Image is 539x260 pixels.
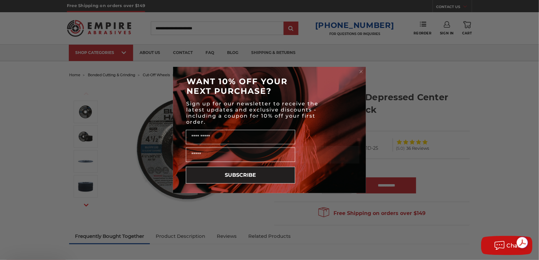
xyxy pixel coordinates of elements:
input: Email [186,148,295,162]
span: WANT 10% OFF YOUR NEXT PURCHASE? [187,76,288,96]
button: Chat [481,236,533,255]
span: Sign up for our newsletter to receive the latest updates and exclusive discounts - including a co... [186,101,318,125]
button: SUBSCRIBE [186,167,295,184]
span: Chat [507,243,520,249]
button: Close dialog [358,68,364,75]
